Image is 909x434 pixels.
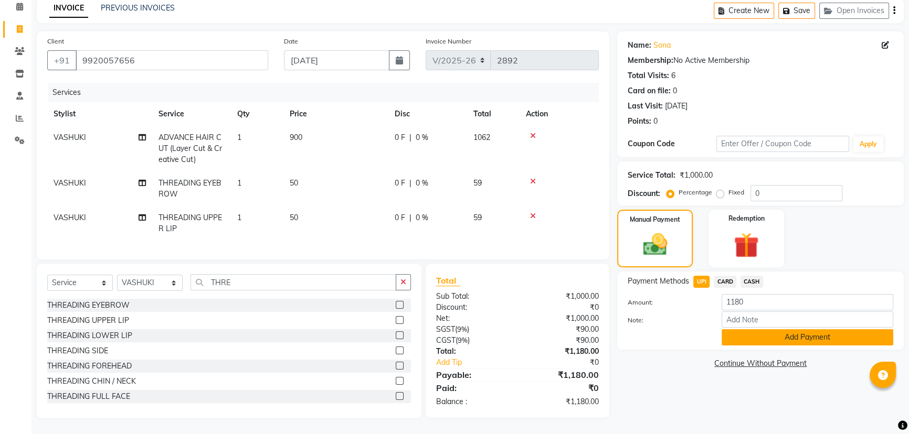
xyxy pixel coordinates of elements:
[722,294,893,310] input: Amount
[290,213,298,222] span: 50
[416,132,428,143] span: 0 %
[653,116,658,127] div: 0
[76,50,268,70] input: Search by Name/Mobile/Email/Code
[628,40,651,51] div: Name:
[388,102,467,126] th: Disc
[728,188,744,197] label: Fixed
[48,83,607,102] div: Services
[101,3,175,13] a: PREVIOUS INVOICES
[741,276,763,288] span: CASH
[653,40,671,51] a: Sona
[47,391,130,402] div: THREADING FULL FACE
[693,276,710,288] span: UPI
[428,346,517,357] div: Total:
[152,102,231,126] th: Service
[47,345,108,356] div: THREADING SIDE
[517,302,607,313] div: ₹0
[428,382,517,394] div: Paid:
[679,188,712,197] label: Percentage
[409,178,411,189] span: |
[517,313,607,324] div: ₹1,000.00
[237,133,241,142] span: 1
[716,136,849,152] input: Enter Offer / Coupon Code
[628,116,651,127] div: Points:
[436,335,456,345] span: CGST
[428,302,517,313] div: Discount:
[54,133,86,142] span: VASHUKI
[517,335,607,346] div: ₹90.00
[853,136,883,152] button: Apply
[517,346,607,357] div: ₹1,180.00
[428,313,517,324] div: Net:
[47,361,132,372] div: THREADING FOREHEAD
[283,102,388,126] th: Price
[473,178,482,188] span: 59
[628,55,893,66] div: No Active Membership
[47,102,152,126] th: Stylist
[620,298,714,307] label: Amount:
[628,85,671,96] div: Card on file:
[395,132,405,143] span: 0 F
[395,178,405,189] span: 0 F
[426,37,471,46] label: Invoice Number
[726,230,767,261] img: _gift.svg
[158,213,222,233] span: THREADING UPPER LIP
[636,231,675,258] img: _cash.svg
[409,212,411,223] span: |
[436,324,455,334] span: SGST
[673,85,677,96] div: 0
[520,102,599,126] th: Action
[47,50,77,70] button: +91
[191,274,396,290] input: Search or Scan
[428,335,517,346] div: ( )
[680,170,713,181] div: ₹1,000.00
[54,178,86,188] span: VASHUKI
[630,215,680,224] label: Manual Payment
[628,170,675,181] div: Service Total:
[47,315,129,326] div: THREADING UPPER LIP
[628,276,689,287] span: Payment Methods
[517,324,607,335] div: ₹90.00
[628,70,669,81] div: Total Visits:
[819,3,889,19] button: Open Invoices
[416,178,428,189] span: 0 %
[620,316,714,325] label: Note:
[473,213,482,222] span: 59
[231,102,283,126] th: Qty
[619,358,902,369] a: Continue Without Payment
[628,55,673,66] div: Membership:
[722,311,893,328] input: Add Note
[47,376,136,387] div: THREADING CHIN / NECK
[47,300,130,311] div: THREADING EYEBROW
[473,133,490,142] span: 1062
[457,325,467,333] span: 9%
[671,70,675,81] div: 6
[237,178,241,188] span: 1
[416,212,428,223] span: 0 %
[628,188,660,199] div: Discount:
[428,324,517,335] div: ( )
[47,37,64,46] label: Client
[458,336,468,344] span: 9%
[628,138,716,149] div: Coupon Code
[517,291,607,302] div: ₹1,000.00
[517,382,607,394] div: ₹0
[714,3,774,19] button: Create New
[428,368,517,381] div: Payable:
[517,368,607,381] div: ₹1,180.00
[722,329,893,345] button: Add Payment
[395,212,405,223] span: 0 F
[409,132,411,143] span: |
[290,133,302,142] span: 900
[436,275,460,286] span: Total
[428,291,517,302] div: Sub Total:
[517,396,607,407] div: ₹1,180.00
[532,357,607,368] div: ₹0
[284,37,298,46] label: Date
[428,396,517,407] div: Balance :
[290,178,298,188] span: 50
[158,178,221,199] span: THREADING EYEBROW
[237,213,241,222] span: 1
[47,330,132,341] div: THREADING LOWER LIP
[714,276,736,288] span: CARD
